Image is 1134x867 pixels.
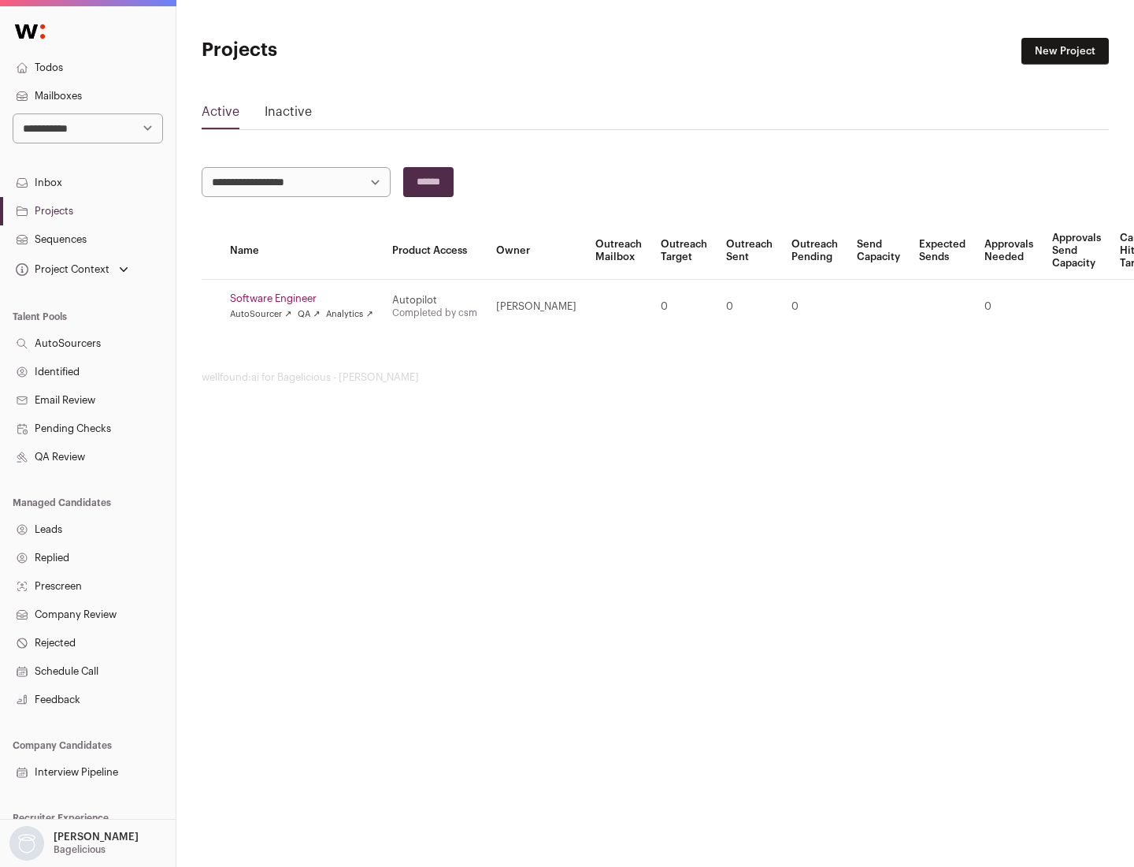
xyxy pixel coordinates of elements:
[975,280,1043,334] td: 0
[975,222,1043,280] th: Approvals Needed
[298,308,320,321] a: QA ↗
[782,222,847,280] th: Outreach Pending
[6,826,142,861] button: Open dropdown
[220,222,383,280] th: Name
[202,102,239,128] a: Active
[230,292,373,305] a: Software Engineer
[782,280,847,334] td: 0
[586,222,651,280] th: Outreach Mailbox
[717,280,782,334] td: 0
[13,259,132,281] button: Open dropdown
[651,222,717,280] th: Outreach Target
[651,280,717,334] td: 0
[230,308,291,321] a: AutoSourcer ↗
[910,222,975,280] th: Expected Sends
[202,38,504,63] h1: Projects
[6,16,54,47] img: Wellfound
[1043,222,1110,280] th: Approvals Send Capacity
[265,102,312,128] a: Inactive
[13,263,109,276] div: Project Context
[392,294,477,307] div: Autopilot
[392,308,477,318] a: Completed by csm
[1021,38,1109,65] a: New Project
[487,280,586,334] td: [PERSON_NAME]
[487,222,586,280] th: Owner
[717,222,782,280] th: Outreach Sent
[326,308,372,321] a: Analytics ↗
[847,222,910,280] th: Send Capacity
[54,843,106,856] p: Bagelicious
[54,831,139,843] p: [PERSON_NAME]
[9,826,44,861] img: nopic.png
[202,371,1109,384] footer: wellfound:ai for Bagelicious - [PERSON_NAME]
[383,222,487,280] th: Product Access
